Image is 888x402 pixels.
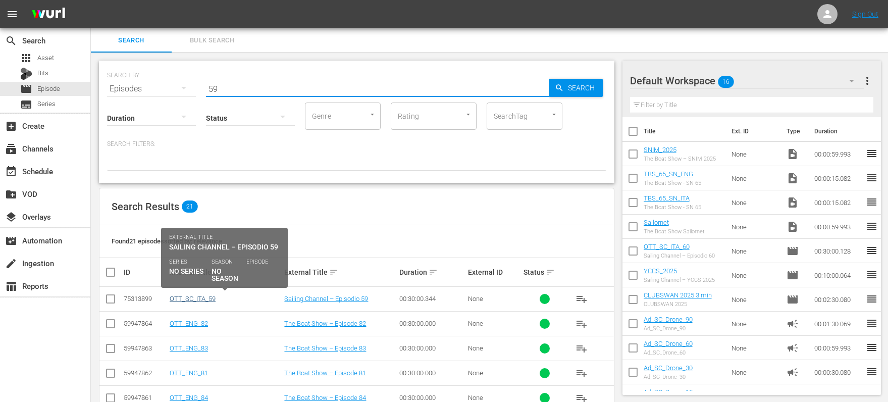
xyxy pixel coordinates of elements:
[810,142,866,166] td: 00:00:59.993
[866,220,878,232] span: reorder
[5,188,17,200] span: VOD
[284,320,366,327] a: The Boat Show – Episode 82
[569,312,594,336] button: playlist_add
[644,204,701,211] div: The Boat Show - SN 65
[5,280,17,292] span: Reports
[20,98,32,111] span: Series
[284,295,368,303] a: Sailing Channel – Episodio 59
[576,342,588,355] span: playlist_add
[399,394,465,401] div: 00:30:00.000
[644,228,705,235] div: The Boat Show Sailornet
[644,267,677,275] a: YCCS_2025
[644,180,701,186] div: The Boat Show - SN 65
[576,318,588,330] span: playlist_add
[644,316,693,323] a: Ad_SC_Drone_90
[725,117,780,145] th: Ext. ID
[546,268,555,277] span: sort
[368,110,377,119] button: Open
[463,110,473,119] button: Open
[213,268,222,277] span: sort
[787,245,799,257] span: Episode
[399,320,465,327] div: 00:30:00.000
[549,110,559,119] button: Open
[866,196,878,208] span: reorder
[468,344,520,352] div: None
[576,367,588,379] span: playlist_add
[468,394,520,401] div: None
[644,156,716,162] div: The Boat Show – SNIM 2025
[468,369,520,377] div: None
[718,71,734,92] span: 16
[5,211,17,223] span: Overlays
[468,268,520,276] div: External ID
[727,215,783,239] td: None
[20,83,32,95] span: Episode
[810,336,866,360] td: 00:00:59.993
[284,266,396,278] div: External Title
[866,341,878,354] span: reorder
[107,140,606,148] p: Search Filters:
[5,258,17,270] span: Ingestion
[644,301,712,308] div: CLUBSWAN 2025
[182,200,198,213] span: 21
[468,320,520,327] div: None
[107,75,196,103] div: Episodes
[727,360,783,384] td: None
[644,194,690,202] a: TBS_65_SN_ITA
[810,263,866,287] td: 00:10:00.064
[866,244,878,257] span: reorder
[787,293,799,306] span: Episode
[569,336,594,361] button: playlist_add
[170,369,208,377] a: OTT_ENG_81
[170,320,208,327] a: OTT_ENG_82
[284,394,366,401] a: The Boat Show – Episode 84
[284,369,366,377] a: The Boat Show – Episode 81
[524,266,566,278] div: Status
[564,79,603,97] span: Search
[170,394,208,401] a: OTT_ENG_84
[866,147,878,160] span: reorder
[810,287,866,312] td: 00:02:30.080
[399,344,465,352] div: 00:30:00.000
[787,342,799,354] span: Ad
[810,190,866,215] td: 00:00:15.082
[170,344,208,352] a: OTT_ENG_83
[644,349,693,356] div: Ad_SC_Drone_60
[569,361,594,385] button: playlist_add
[727,336,783,360] td: None
[124,320,167,327] div: 59947864
[727,263,783,287] td: None
[178,35,246,46] span: Bulk Search
[787,269,799,281] span: Episode
[787,221,799,233] span: Video
[644,253,715,259] div: Sailing Channel – Episodio 60
[787,172,799,184] span: Video
[644,243,690,250] a: OTT_SC_ITA_60
[727,287,783,312] td: None
[644,277,715,283] div: Sailing Channel – YCCS 2025
[727,166,783,190] td: None
[866,293,878,305] span: reorder
[124,369,167,377] div: 59947862
[5,166,17,178] span: Schedule
[20,68,32,80] div: Bits
[866,390,878,402] span: reorder
[170,295,216,303] a: OTT_SC_ITA_59
[124,394,167,401] div: 59947861
[644,374,693,380] div: Ad_SC_Drone_30
[644,388,693,396] a: Ad_SC_Drone_15
[787,366,799,378] span: Ad
[20,52,32,64] span: Asset
[24,3,73,26] img: ans4CAIJ8jUAAAAAAAAAAAAAAAAAAAAAAAAgQb4GAAAAAAAAAAAAAAAAAAAAAAAAJMjXAAAAAAAAAAAAAAAAAAAAAAAAgAT5G...
[112,237,222,245] span: Found 21 episodes sorted by: relevance
[727,142,783,166] td: None
[5,120,17,132] span: Create
[329,268,338,277] span: sort
[727,239,783,263] td: None
[97,35,166,46] span: Search
[37,68,48,78] span: Bits
[644,146,676,154] a: SNIM_2025
[644,340,693,347] a: Ad_SC_Drone_60
[810,215,866,239] td: 00:00:59.993
[727,312,783,336] td: None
